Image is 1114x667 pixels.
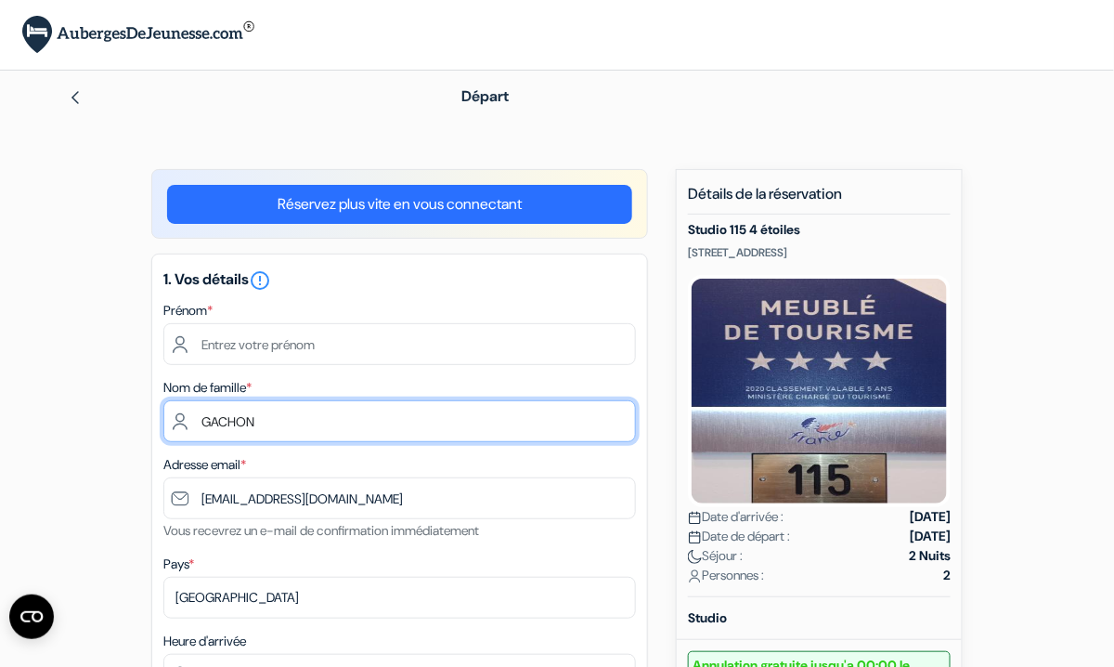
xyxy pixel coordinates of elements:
[909,546,951,566] strong: 2 Nuits
[688,222,951,238] h5: Studio 115 4 étoiles
[688,511,702,525] img: calendar.svg
[688,185,951,215] h5: Détails de la réservation
[249,269,271,289] a: error_outline
[9,595,54,639] button: Ouvrir le widget CMP
[943,566,951,585] strong: 2
[249,269,271,292] i: error_outline
[688,507,784,527] span: Date d'arrivée :
[163,301,213,320] label: Prénom
[461,86,509,106] span: Départ
[688,566,764,585] span: Personnes :
[910,507,951,527] strong: [DATE]
[163,378,252,398] label: Nom de famille
[68,90,83,105] img: left_arrow.svg
[688,245,951,260] p: [STREET_ADDRESS]
[163,632,246,651] label: Heure d'arrivée
[167,185,632,224] a: Réservez plus vite en vous connectant
[163,269,636,292] h5: 1. Vos détails
[688,530,702,544] img: calendar.svg
[163,555,194,574] label: Pays
[910,527,951,546] strong: [DATE]
[688,609,727,626] b: Studio
[163,477,636,519] input: Entrer adresse e-mail
[163,522,479,539] small: Vous recevrez un e-mail de confirmation immédiatement
[688,569,702,583] img: user_icon.svg
[163,323,636,365] input: Entrez votre prénom
[22,16,254,54] img: AubergesDeJeunesse.com
[163,400,636,442] input: Entrer le nom de famille
[688,550,702,564] img: moon.svg
[163,455,246,475] label: Adresse email
[688,527,790,546] span: Date de départ :
[688,546,743,566] span: Séjour :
